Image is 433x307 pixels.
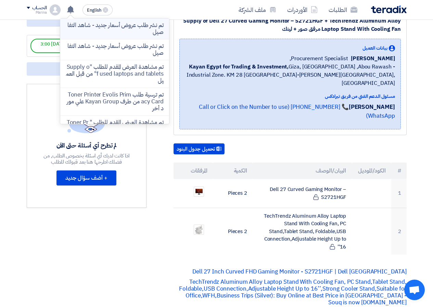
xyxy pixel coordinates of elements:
[362,44,387,52] span: بيانات العميل
[352,163,391,179] th: الكود/الموديل
[50,4,61,15] img: profile_test.png
[179,278,407,307] a: TechTrendz Aluminum Alloy Laptop Stand With Cooling Fan, PC Stand,Tablet Stand, Foldable,USB Conn...
[213,208,253,255] td: 2 Pieces
[179,17,401,33] div: Supply of Dell 27 Curved Gaming Monitor – S2721HGF + TechTrendz Aluminum Alloy Laptop Stand With ...
[174,143,225,154] button: تحميل جدول البنود
[253,208,352,255] td: TechTrendz Aluminum Alloy Laptop Stand With Cooling Fan, PC Stand,Tablet Stand, Foldable,USB Conn...
[66,22,164,36] p: تم نشر طلب عروض أسعار جديد - شاهد التفاصيل
[213,163,253,179] th: الكمية
[213,179,253,208] td: 2 Pieces
[349,103,395,111] strong: [PERSON_NAME]
[351,54,395,63] span: [PERSON_NAME]
[253,179,352,208] td: Dell 27 Curved Gaming Monitor – S2721HGF
[56,170,116,186] button: + أضف سؤال جديد
[37,141,137,149] div: لم تطرح أي أسئلة حتى الآن
[32,5,47,11] div: الحساب
[82,4,113,15] button: English
[282,2,323,18] a: الأوردرات
[391,163,407,179] th: #
[66,119,164,140] p: تم مشاهدة العرض المقدم للطلب " Toner Printer Evolis Primacy Card " من قبل العميل
[37,153,137,165] div: اذا كانت لديك أي اسئلة بخصوص الطلب, من فضلك اطرحها هنا بعد قبولك للطلب
[391,208,407,255] td: 2
[189,63,289,71] b: Kayan Egypt for Trading & Investment,
[87,8,101,13] span: English
[391,179,407,208] td: 1
[66,43,164,56] p: تم نشر طلب عروض أسعار جديد - شاهد التفاصيل
[404,280,425,300] div: Open chat
[194,188,204,195] img: Dell_1757684766049.png
[66,91,164,112] p: تم ترسية طلب Toner Printer Evolis Primacy Card من طرف Kayan Group علي مورد أخر
[290,54,348,63] span: Procurement Specialist,
[194,225,204,235] img: Holder_1757684737624.png
[192,267,407,276] a: Dell 27 Inch Curved FHD Gaming Monitor - S2721HGF | Dell [GEOGRAPHIC_DATA]
[199,103,395,120] a: 📞 [PHONE_NUMBER] (Call or Click on the Number to use WhatsApp)
[30,39,91,53] span: إنتهي في [DATE] 3:00 PM
[233,2,282,18] a: ملف الشركة
[174,163,213,179] th: المرفقات
[185,63,395,87] span: Giza, [GEOGRAPHIC_DATA] ,Abou Rawash - Industrial Zone. KM 28 [GEOGRAPHIC_DATA]-[PERSON_NAME][GEO...
[185,93,395,100] div: مسئول الدعم الفني من فريق تيرادكس
[66,64,164,84] p: تم مشاهدة العرض المقدم للطلب "Supply of used laptops and tablets" من قبل العميل
[27,14,147,27] div: مواعيد الطلب
[27,11,47,14] div: Marina
[253,163,352,179] th: البيان/الوصف
[371,5,407,13] img: Teradix logo
[323,2,363,18] a: الطلبات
